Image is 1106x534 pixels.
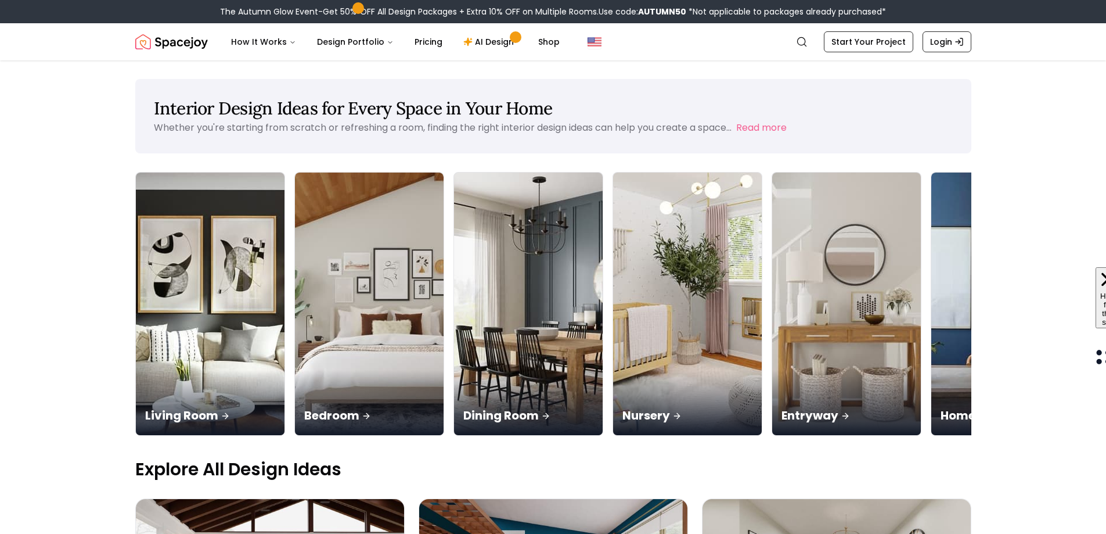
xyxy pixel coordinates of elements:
img: Entryway [772,173,921,435]
button: How It Works [222,30,305,53]
button: Read more [736,121,787,135]
a: Start Your Project [824,31,913,52]
p: Whether you're starting from scratch or refreshing a room, finding the right interior design idea... [154,121,732,134]
nav: Global [135,23,971,60]
a: BedroomBedroom [294,172,444,436]
img: Home Office [931,173,1080,435]
p: Dining Room [463,407,593,424]
a: NurseryNursery [613,172,762,436]
a: Pricing [405,30,452,53]
a: Spacejoy [135,30,208,53]
a: EntrywayEntryway [772,172,921,436]
p: Bedroom [304,407,434,424]
h1: Interior Design Ideas for Every Space in Your Home [154,98,953,119]
p: Living Room [145,407,275,424]
p: Explore All Design Ideas [135,459,971,480]
a: Home OfficeHome Office [931,172,1080,436]
span: Use code: [599,6,686,17]
p: Home Office [941,407,1071,424]
img: Dining Room [454,173,603,435]
a: Living RoomLiving Room [135,172,285,436]
span: *Not applicable to packages already purchased* [686,6,886,17]
a: Shop [529,30,569,53]
img: Nursery [613,173,762,435]
a: Dining RoomDining Room [453,172,603,436]
div: The Autumn Glow Event-Get 50% OFF All Design Packages + Extra 10% OFF on Multiple Rooms. [220,6,886,17]
img: Living Room [136,173,284,435]
p: Entryway [781,407,912,424]
a: Login [923,31,971,52]
img: Spacejoy Logo [135,30,208,53]
b: AUTUMN50 [638,6,686,17]
a: AI Design [454,30,527,53]
button: Design Portfolio [308,30,403,53]
img: Bedroom [295,173,444,435]
p: Nursery [622,407,752,424]
img: United States [588,35,601,49]
nav: Main [222,30,569,53]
